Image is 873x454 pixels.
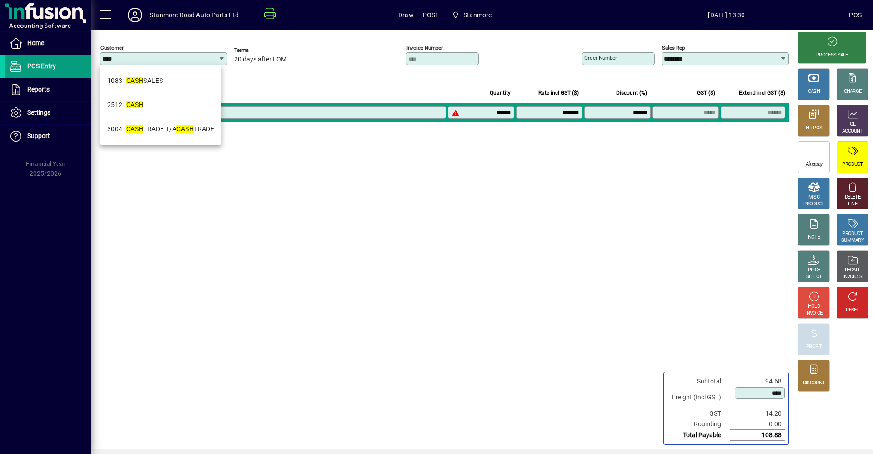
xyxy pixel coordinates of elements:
[667,376,730,387] td: Subtotal
[27,86,50,93] span: Reports
[808,88,820,95] div: CASH
[126,77,144,84] em: CASH
[107,124,214,134] div: 3004 - TRADE T/A TRADE
[120,7,150,23] button: Profile
[463,8,492,22] span: Stanmore
[803,201,824,208] div: PRODUCT
[5,102,91,124] a: Settings
[176,125,194,133] em: CASH
[5,32,91,55] a: Home
[27,109,50,116] span: Settings
[846,307,859,314] div: RESET
[234,56,286,63] span: 20 days after EOM
[806,161,822,168] div: Afterpay
[808,303,820,310] div: HOLD
[604,8,849,22] span: [DATE] 13:30
[490,88,511,98] span: Quantity
[100,45,124,51] mat-label: Customer
[842,161,863,168] div: PRODUCT
[27,39,44,46] span: Home
[841,237,864,244] div: SUMMARY
[667,430,730,441] td: Total Payable
[730,430,785,441] td: 108.88
[739,88,785,98] span: Extend incl GST ($)
[806,125,823,132] div: EFTPOS
[806,343,822,350] div: PROFIT
[730,408,785,419] td: 14.20
[538,88,579,98] span: Rate incl GST ($)
[100,93,221,117] mat-option: 2512 - CASH
[848,201,857,208] div: LINE
[5,125,91,148] a: Support
[667,408,730,419] td: GST
[845,267,861,274] div: RECALL
[808,194,819,201] div: MISC
[845,194,860,201] div: DELETE
[844,88,862,95] div: CHARGE
[27,62,56,70] span: POS Entry
[398,8,414,22] span: Draw
[849,8,862,22] div: POS
[100,117,221,141] mat-option: 3004 - CASH TRADE T/A CASH TRADE
[808,234,820,241] div: NOTE
[107,76,163,86] div: 1083 - SALES
[662,45,685,51] mat-label: Sales rep
[406,45,443,51] mat-label: Invoice number
[423,8,439,22] span: POS1
[842,128,863,135] div: ACCOUNT
[730,419,785,430] td: 0.00
[843,274,862,281] div: INVOICES
[234,47,289,53] span: Terms
[808,267,820,274] div: PRICE
[150,8,239,22] div: Stanmore Road Auto Parts Ltd
[107,100,143,110] div: 2512 -
[803,380,825,387] div: DISCOUNT
[5,78,91,101] a: Reports
[806,274,822,281] div: SELECT
[126,125,144,133] em: CASH
[584,55,617,61] mat-label: Order number
[850,121,856,128] div: GL
[27,132,50,139] span: Support
[667,387,730,408] td: Freight (Incl GST)
[805,310,822,317] div: INVOICE
[842,230,863,237] div: PRODUCT
[816,52,848,59] div: PROCESS SALE
[126,101,144,108] em: CASH
[616,88,647,98] span: Discount (%)
[667,419,730,430] td: Rounding
[697,88,715,98] span: GST ($)
[730,376,785,387] td: 94.68
[448,7,496,23] span: Stanmore
[100,69,221,93] mat-option: 1083 - CASH SALES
